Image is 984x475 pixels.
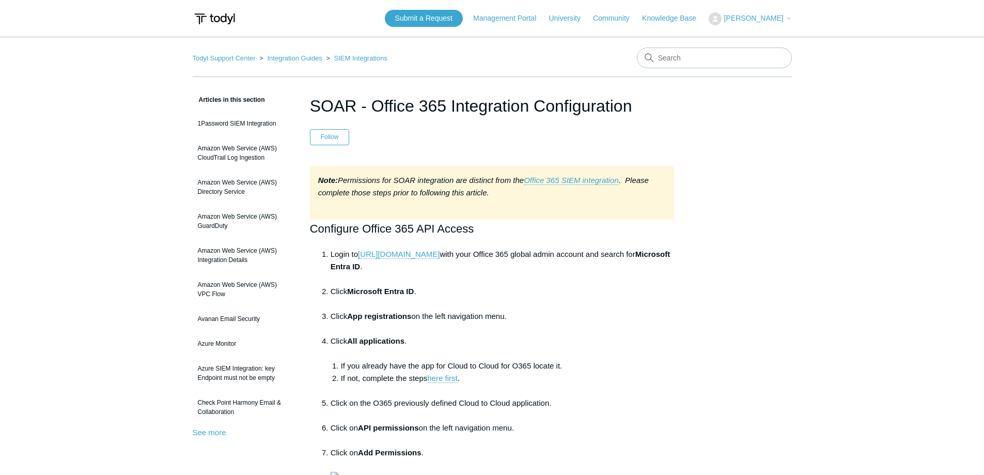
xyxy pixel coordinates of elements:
a: Amazon Web Service (AWS) VPC Flow [193,275,294,304]
li: Click . [331,285,675,310]
a: [URL][DOMAIN_NAME] [358,250,440,259]
li: Click on on the left navigation menu. [331,422,675,447]
a: Azure Monitor [193,334,294,354]
li: Todyl Support Center [193,54,258,62]
strong: Add Permissions [358,448,421,457]
a: Amazon Web Service (AWS) Directory Service [193,173,294,202]
a: Office 365 SIEM integration [524,176,618,185]
a: here first [427,374,457,383]
a: Integration Guides [267,54,322,62]
strong: All applications [347,336,404,345]
img: Todyl Support Center Help Center home page [193,9,237,28]
a: Management Portal [473,13,546,24]
a: Submit a Request [385,10,463,27]
li: Click . [331,335,675,397]
input: Search [637,48,792,68]
a: Knowledge Base [642,13,707,24]
a: SIEM Integrations [334,54,387,62]
button: Follow Article [310,129,350,145]
a: University [549,13,590,24]
li: Integration Guides [257,54,324,62]
li: If you already have the app for Cloud to Cloud for O365 locate it. [341,360,675,372]
li: Login to with your Office 365 global admin account and search for . [331,248,675,285]
a: Avanan Email Security [193,309,294,329]
li: If not, complete the steps . [341,372,675,397]
strong: Microsoft Entra ID [331,250,670,271]
li: Click on the O365 previously defined Cloud to Cloud application. [331,397,675,422]
strong: API permissions [358,423,419,432]
strong: Note: [318,176,338,185]
em: Permissions for SOAR integration are distinct from the . Please complete those steps prior to fol... [318,176,649,197]
a: Todyl Support Center [193,54,256,62]
a: Azure SIEM Integration: key Endpoint must not be empty [193,359,294,388]
a: 1Password SIEM Integration [193,114,294,133]
a: Check Point Harmony Email & Collaboration [193,393,294,422]
li: SIEM Integrations [324,54,387,62]
li: Click on the left navigation menu. [331,310,675,335]
span: Articles in this section [193,96,265,103]
a: Amazon Web Service (AWS) GuardDuty [193,207,294,236]
a: Amazon Web Service (AWS) Integration Details [193,241,294,270]
strong: App registrations [347,312,411,320]
a: See more [193,428,226,437]
a: Community [593,13,640,24]
h2: Configure Office 365 API Access [310,220,675,238]
strong: Microsoft Entra ID [347,287,414,296]
a: Amazon Web Service (AWS) CloudTrail Log Ingestion [193,139,294,167]
button: [PERSON_NAME] [709,12,791,25]
span: [PERSON_NAME] [724,14,783,22]
h1: SOAR - Office 365 Integration Configuration [310,94,675,118]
